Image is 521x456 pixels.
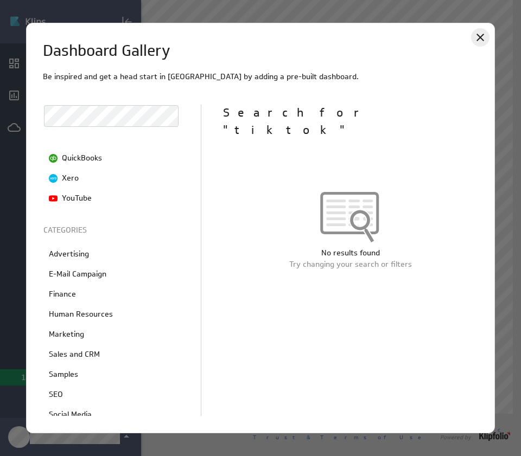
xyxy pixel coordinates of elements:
[49,409,92,420] p: Social Media
[62,152,102,164] p: QuickBooks
[49,154,58,163] img: image5502353411254158712.png
[43,224,174,236] p: CATEGORIES
[223,105,478,139] p: Search for "tiktok"
[49,369,78,380] p: Samples
[49,248,89,260] p: Advertising
[49,329,84,340] p: Marketing
[43,71,478,82] p: Be inspired and get a head start in [GEOGRAPHIC_DATA] by adding a pre-built dashboard.
[49,389,63,400] p: SEO
[49,174,58,183] img: image3155776258136118639.png
[49,268,106,280] p: E-Mail Campaign
[62,192,92,204] p: YouTube
[49,309,113,320] p: Human Resources
[49,288,76,300] p: Finance
[321,247,380,259] p: No results found
[49,349,100,360] p: Sales and CRM
[289,259,412,270] p: Try changing your search or filters
[471,28,490,47] div: Close
[49,194,58,203] img: image7114667537295097211.png
[62,172,79,184] p: Xero
[43,40,170,62] h1: Dashboard Gallery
